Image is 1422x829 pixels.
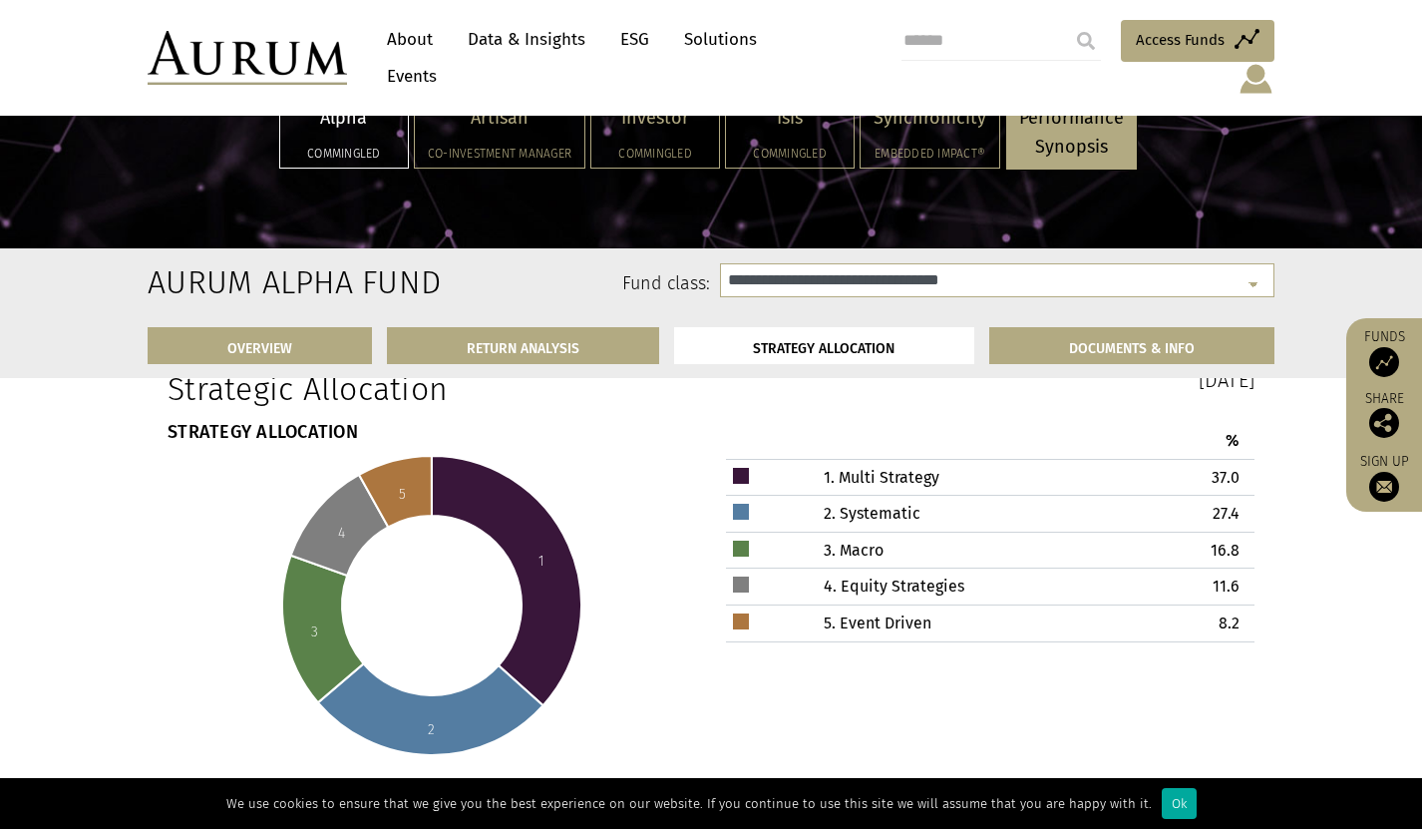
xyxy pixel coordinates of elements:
p: Synchronicity [874,104,986,133]
td: 8.2 [1104,606,1254,642]
p: Artisan [428,104,571,133]
a: Data & Insights [458,21,595,58]
div: Ok [1162,788,1197,819]
strong: STRATEGY ALLOCATION [168,421,358,443]
h5: Commingled [739,148,841,160]
text: 2 [428,721,435,738]
img: Share this post [1369,408,1399,438]
img: Access Funds [1369,347,1399,377]
h5: Embedded Impact® [874,148,986,160]
td: 3. Macro [774,532,1104,569]
td: 2. Systematic [774,496,1104,533]
td: 4. Equity Strategies [774,569,1104,606]
th: % [1104,423,1254,459]
label: Fund class: [340,271,710,297]
a: OVERVIEW [148,327,372,364]
a: Access Funds [1121,20,1274,62]
td: 27.4 [1104,496,1254,533]
div: Share [1356,392,1412,438]
td: 5. Event Driven [774,606,1104,642]
h1: Strategic Allocation [168,370,696,408]
span: Access Funds [1136,28,1225,52]
p: Performance Synopsis [1019,104,1124,162]
img: account-icon.svg [1238,62,1274,96]
a: Funds [1356,328,1412,377]
a: Events [377,58,437,95]
h2: Aurum Alpha Fund [148,263,310,301]
text: 1 [538,553,544,570]
td: 11.6 [1104,569,1254,606]
td: 16.8 [1104,532,1254,569]
text: 3 [311,623,318,640]
input: Submit [1066,21,1106,61]
h5: Co-investment Manager [428,148,571,160]
p: Alpha [293,104,395,133]
h5: Commingled [293,148,395,160]
img: Sign up to our newsletter [1369,472,1399,502]
td: 37.0 [1104,459,1254,496]
a: Solutions [674,21,767,58]
h3: [DATE] [726,370,1254,390]
p: Isis [739,104,841,133]
a: ESG [610,21,659,58]
h5: Commingled [604,148,706,160]
text: 5 [399,486,406,503]
td: 1. Multi Strategy [774,459,1104,496]
img: Aurum [148,31,347,85]
a: RETURN ANALYSIS [387,327,659,364]
a: DOCUMENTS & INFO [989,327,1274,364]
a: About [377,21,443,58]
text: 4 [338,525,345,542]
p: Investor [604,104,706,133]
a: Sign up [1356,453,1412,502]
